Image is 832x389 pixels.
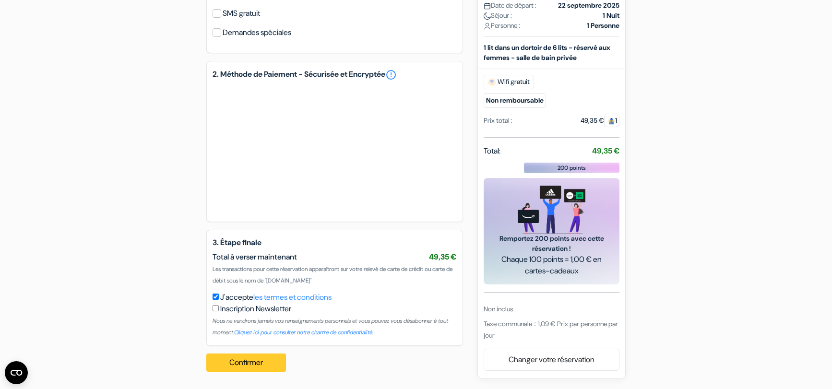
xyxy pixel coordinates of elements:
b: 1 lit dans un dortoir de 6 lits - réservé aux femmes - salle de bain privée [484,43,610,62]
strong: 49,35 € [592,146,619,156]
span: Chaque 100 points = 1,00 € en cartes-cadeaux [495,254,608,277]
span: Total: [484,145,500,157]
a: error_outline [385,69,397,81]
span: Les transactions pour cette réservation apparaîtront sur votre relevé de carte de crédit ou carte... [213,265,452,284]
strong: 22 septembre 2025 [558,0,619,11]
div: Non inclus [484,305,619,315]
label: Demandes spéciales [223,26,291,39]
a: Cliquez ici pour consulter notre chartre de confidentialité. [234,329,373,336]
small: Nous ne vendrons jamais vos renseignements personnels et vous pouvez vous désabonner à tout moment. [213,317,448,336]
h5: 3. Étape finale [213,238,457,247]
img: user_icon.svg [484,23,491,30]
img: gift_card_hero_new.png [518,186,585,234]
span: Date de départ : [484,0,536,11]
label: J'accepte [220,292,332,303]
a: les termes et conditions [253,292,332,302]
span: 1 [604,114,619,127]
span: Personne : [484,21,520,31]
strong: 1 Nuit [603,11,619,21]
div: 49,35 € [581,116,619,126]
strong: 1 Personne [587,21,619,31]
span: 49,35 € [429,252,457,262]
span: Total à verser maintenant [213,252,297,262]
img: free_wifi.svg [488,78,496,86]
label: SMS gratuit [223,7,260,20]
a: Changer votre réservation [484,351,619,369]
div: Prix total : [484,116,512,126]
small: Non remboursable [484,93,546,108]
button: Ouvrir le widget CMP [5,361,28,384]
button: Confirmer [206,354,286,372]
img: guest.svg [608,118,615,125]
img: moon.svg [484,12,491,20]
span: Séjour : [484,11,512,21]
label: Inscription Newsletter [220,303,291,315]
span: Wifi gratuit [484,75,534,89]
span: Taxe communale :: 1,09 € Prix par personne par jour [484,320,618,340]
iframe: Cadre de saisie sécurisé pour le paiement [222,94,447,204]
img: calendar.svg [484,2,491,10]
h5: 2. Méthode de Paiement - Sécurisée et Encryptée [213,69,457,81]
span: 200 points [558,164,586,172]
span: Remportez 200 points avec cette réservation ! [495,234,608,254]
